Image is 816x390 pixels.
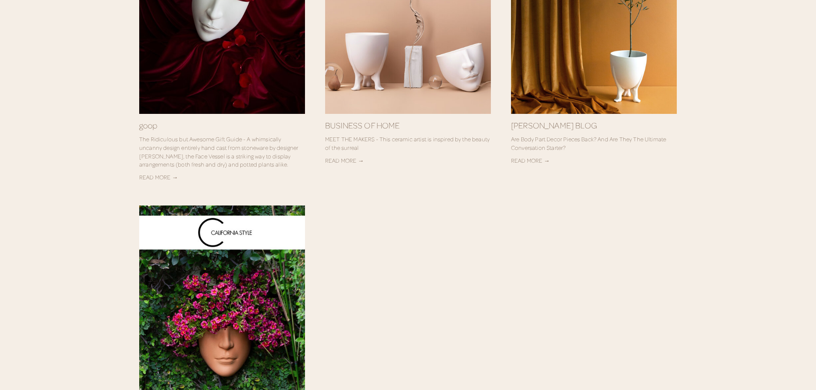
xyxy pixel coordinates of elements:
a: READ MORE → [325,157,364,164]
p: Are Body Part Decor Pieces Back? And Are They The Ultimate Conversation Starter? [511,135,677,152]
a: READ MORE → [511,157,550,164]
a: BUSINESS OF HOME [325,120,400,130]
p: MEET THE MAKERS - This ceramic artist is inspired by the beauty of the surreal [325,135,491,152]
p: The Ridiculous but Awesome Gift Guide - A whimsically uncanny design entirely hand cast from ston... [139,135,305,168]
a: [PERSON_NAME] BLOG [511,120,597,130]
a: goop [139,120,158,130]
a: READ MORE → [139,173,178,181]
